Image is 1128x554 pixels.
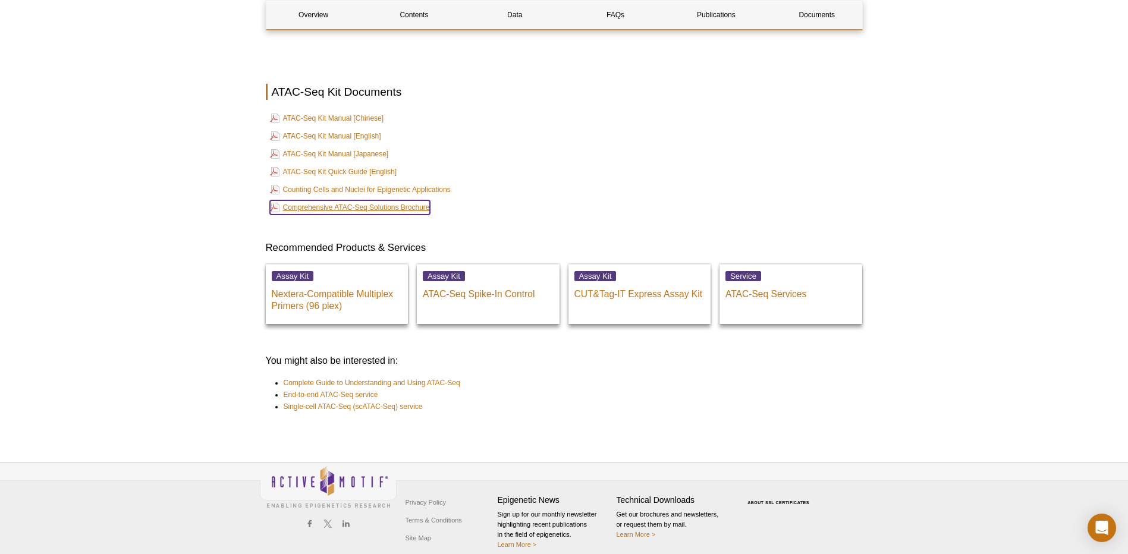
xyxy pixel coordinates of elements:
table: Click to Verify - This site chose Symantec SSL for secure e-commerce and confidential communicati... [736,483,825,509]
span: Assay Kit [423,271,465,281]
a: Contents [367,1,461,29]
p: ATAC-Seq Spike-In Control [423,282,554,300]
span: Assay Kit [574,271,617,281]
h4: Technical Downloads [617,495,730,505]
a: Overview [266,1,361,29]
a: ATAC-Seq Kit Quick Guide [English] [270,165,397,179]
a: FAQs [568,1,662,29]
img: Active Motif, [260,462,397,511]
span: Service [725,271,761,281]
a: Publications [669,1,763,29]
a: Service ATAC-Seq Services [719,264,862,324]
a: Counting Cells and Nuclei for Epigenetic Applications [270,182,451,197]
a: Data [467,1,562,29]
a: Learn More > [498,541,537,548]
a: ATAC-Seq Kit Manual [English] [270,129,381,143]
a: Assay Kit ATAC-Seq Spike-In Control [417,264,560,324]
a: Privacy Policy [403,493,449,511]
a: Assay Kit CUT&Tag-IT Express Assay Kit [568,264,711,324]
a: Terms & Conditions [403,511,465,529]
a: ATAC-Seq Kit Manual [Japanese] [270,147,389,161]
span: Assay Kit [272,271,314,281]
p: Get our brochures and newsletters, or request them by mail. [617,509,730,540]
a: ABOUT SSL CERTIFICATES [747,501,809,505]
a: Comprehensive ATAC-Seq Solutions Brochure [270,200,430,215]
a: Single-cell ATAC-Seq (scATAC-Seq) service [284,401,423,413]
h2: ATAC-Seq Kit Documents [266,84,863,100]
a: Assay Kit Nextera-Compatible Multiplex Primers (96 plex) [266,264,409,324]
p: Nextera-Compatible Multiplex Primers (96 plex) [272,282,403,312]
h3: You might also be interested in: [266,354,863,368]
p: ATAC-Seq Services [725,282,856,300]
a: ATAC-Seq Kit Manual [Chinese] [270,111,384,125]
a: Learn More > [617,531,656,538]
h4: Epigenetic News [498,495,611,505]
div: Open Intercom Messenger [1088,514,1116,542]
a: Site Map [403,529,434,547]
p: Sign up for our monthly newsletter highlighting recent publications in the field of epigenetics. [498,509,611,550]
p: CUT&Tag-IT Express Assay Kit [574,282,705,300]
a: Complete Guide to Understanding and Using ATAC-Seq [284,377,460,389]
a: Documents [769,1,864,29]
h3: Recommended Products & Services [266,241,863,255]
a: End-to-end ATAC-Seq service [284,389,378,401]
